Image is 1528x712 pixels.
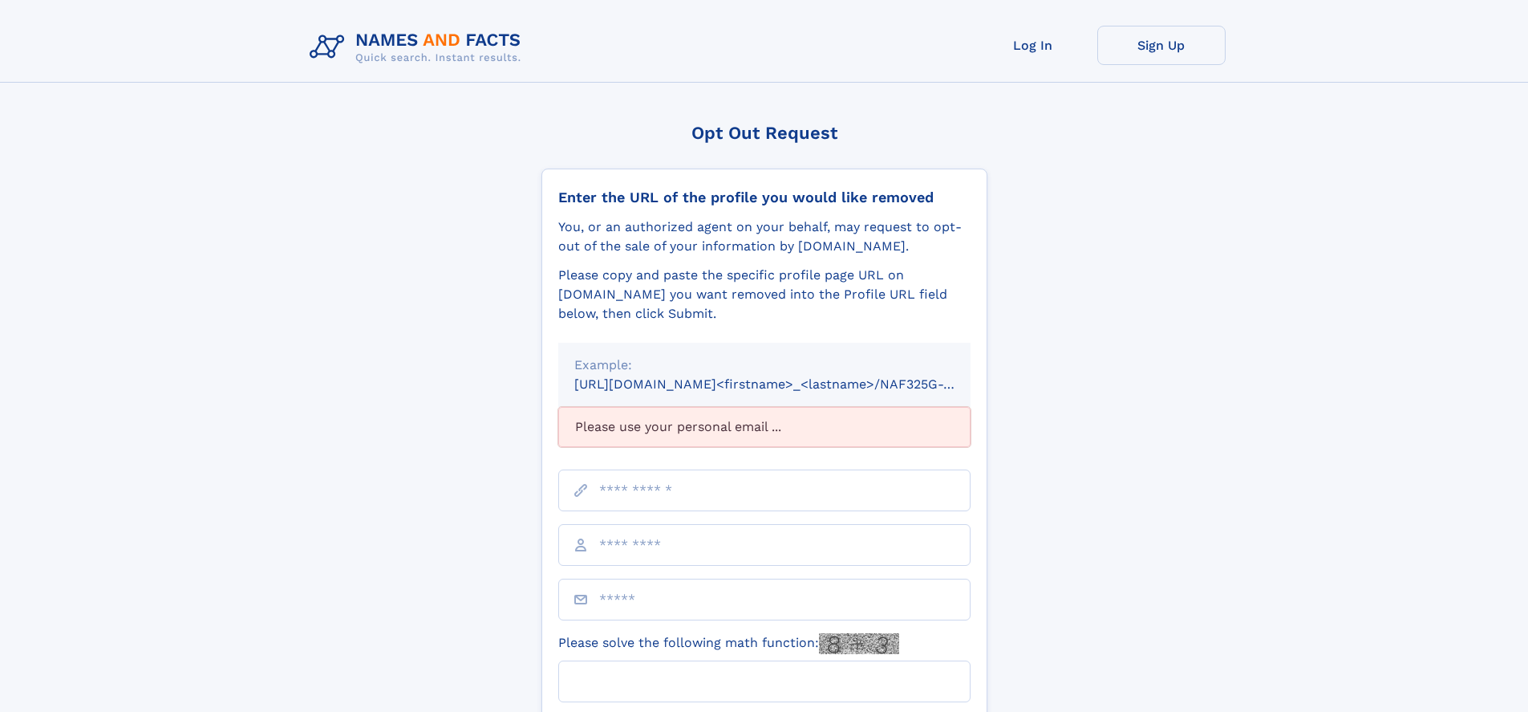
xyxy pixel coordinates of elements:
label: Please solve the following math function: [558,633,899,654]
div: Opt Out Request [541,123,987,143]
div: You, or an authorized agent on your behalf, may request to opt-out of the sale of your informatio... [558,218,971,256]
a: Sign Up [1097,26,1226,65]
div: Please use your personal email ... [558,407,971,447]
div: Enter the URL of the profile you would like removed [558,189,971,206]
small: [URL][DOMAIN_NAME]<firstname>_<lastname>/NAF325G-xxxxxxxx [574,376,1001,392]
a: Log In [969,26,1097,65]
div: Please copy and paste the specific profile page URL on [DOMAIN_NAME] you want removed into the Pr... [558,266,971,323]
div: Example: [574,356,954,375]
img: Logo Names and Facts [303,26,534,69]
